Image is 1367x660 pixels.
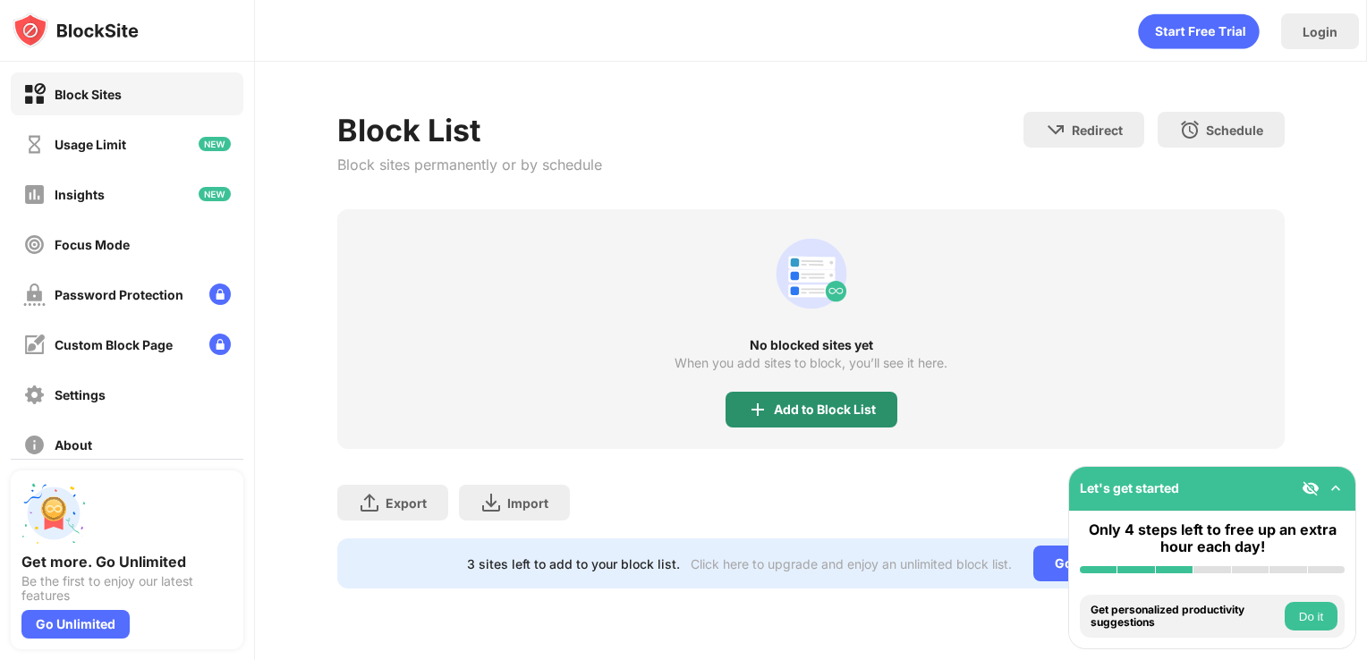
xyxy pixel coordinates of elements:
iframe: Sign in with Google Dialogue [999,18,1349,182]
div: No blocked sites yet [337,338,1286,352]
img: logo-blocksite.svg [13,13,139,48]
img: password-protection-off.svg [23,283,46,306]
div: Custom Block Page [55,337,173,352]
div: Go Unlimited [1033,546,1156,581]
div: Usage Limit [55,137,126,152]
img: time-usage-off.svg [23,133,46,156]
img: push-unlimited.svg [21,481,86,546]
img: settings-off.svg [23,384,46,406]
div: Be the first to enjoy our latest features [21,574,233,603]
img: lock-menu.svg [209,334,231,355]
div: About [55,437,92,453]
img: new-icon.svg [199,187,231,201]
div: When you add sites to block, you’ll see it here. [675,356,947,370]
div: Get personalized productivity suggestions [1091,604,1280,630]
img: eye-not-visible.svg [1302,479,1320,497]
div: Import [507,495,548,511]
div: Block sites permanently or by schedule [337,156,602,173]
div: Add to Block List [774,402,876,417]
div: Focus Mode [55,237,130,252]
img: new-icon.svg [199,137,231,151]
img: customize-block-page-off.svg [23,334,46,356]
div: animation [1138,13,1260,49]
div: Block Sites [55,87,122,102]
img: insights-off.svg [23,183,46,206]
img: about-off.svg [23,434,46,456]
div: Only 4 steps left to free up an extra hour each day! [1080,521,1345,555]
div: Block List [337,112,602,148]
div: Password Protection [55,287,183,302]
div: Go Unlimited [21,610,130,639]
div: Insights [55,187,105,202]
img: block-on.svg [23,83,46,106]
div: 3 sites left to add to your block list. [467,556,680,571]
img: focus-off.svg [23,233,46,256]
button: Do it [1285,602,1337,630]
img: omni-setup-toggle.svg [1327,479,1345,497]
div: Get more. Go Unlimited [21,553,233,571]
div: Export [386,495,427,511]
div: Settings [55,387,106,402]
div: Click here to upgrade and enjoy an unlimited block list. [691,556,1012,571]
div: Let's get started [1080,480,1179,495]
div: animation [768,231,854,317]
img: lock-menu.svg [209,283,231,305]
